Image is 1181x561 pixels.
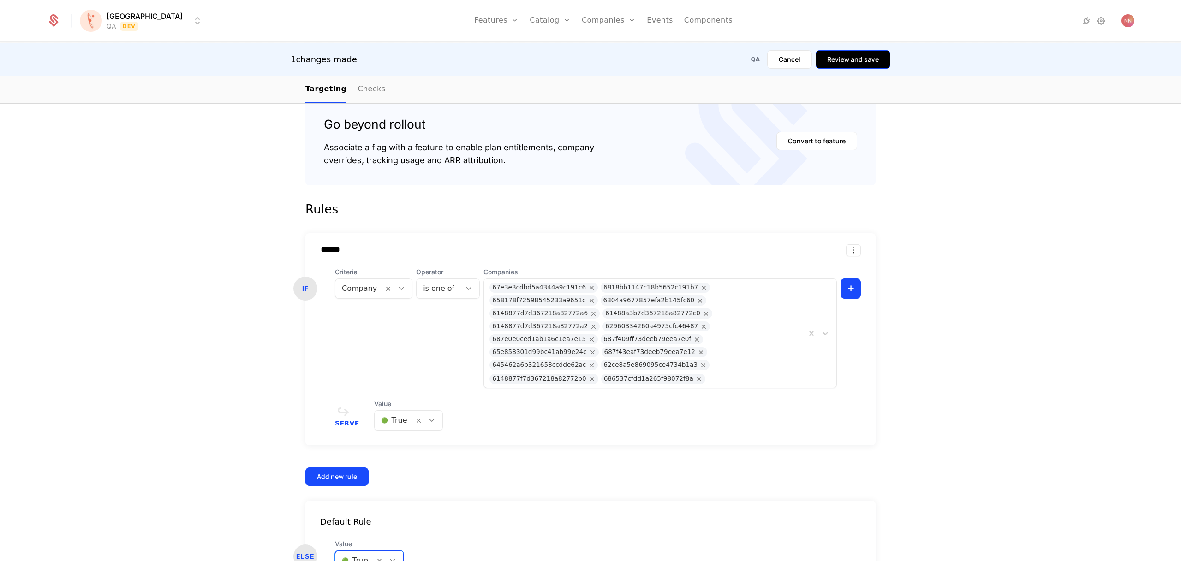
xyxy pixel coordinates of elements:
div: 645462a6b321658ccdde62ac [492,360,586,370]
button: Convert to feature [776,132,857,150]
div: Remove 658178f72598545233a9651c [586,295,598,306]
div: Remove 686537cfdd1a265f98072f8a [693,374,705,384]
div: Remove 62960334260a4975cfc46487 [698,321,710,331]
div: Remove 645462a6b321658ccdde62ac [586,360,598,370]
a: Settings [1096,15,1107,26]
div: 6148877d7d367218a82772a6 [492,308,588,319]
span: Dev [120,22,139,31]
div: Rules [305,200,876,218]
div: 686537cfdd1a265f98072f8a [604,374,693,384]
div: Remove 6148877f7d367218a82772b0 [586,374,598,384]
button: Cancel [767,50,812,69]
div: Remove 6148877d7d367218a82772a6 [588,308,600,319]
div: Go beyond rollout [324,115,594,134]
button: Add new rule [305,467,369,486]
button: + [841,278,861,299]
div: Add new rule [317,472,357,481]
div: 62ce8a5e869095ce4734b1a3 [603,360,698,370]
div: 62960334260a4975cfc46487 [605,321,698,331]
span: Value [335,539,404,549]
img: Nenad Nastasic [1121,14,1134,27]
div: Default Rule [305,515,876,528]
div: 61488a3b7d367218a82772c0 [605,308,700,319]
div: 687e0e0ced1ab1a6c1ea7e15 [492,334,586,344]
div: Remove 6148877d7d367218a82772a2 [588,321,600,331]
ul: Choose Sub Page [305,76,385,103]
div: Remove 687e0e0ced1ab1a6c1ea7e15 [586,334,598,344]
div: 6148877f7d367218a82772b0 [492,374,586,384]
div: QA [751,56,760,63]
div: IF [293,277,317,301]
div: Associate a flag with a feature to enable plan entitlements, company overrides, tracking usage an... [324,141,594,167]
div: 65e858301d99bc41ab99e24c [492,347,586,357]
span: Criteria [335,267,412,277]
button: Open user button [1121,14,1134,27]
div: 658178f72598545233a9651c [492,295,585,306]
div: 687f43eaf73deeb79eea7e12 [604,347,695,357]
div: 6304a9677857efa2b145fc60 [603,295,695,306]
nav: Main [305,76,876,103]
div: Remove 65e858301d99bc41ab99e24c [587,347,599,357]
button: Select environment [83,11,203,31]
span: [GEOGRAPHIC_DATA] [107,11,183,22]
img: Florence [80,10,102,32]
span: Serve [335,420,359,426]
a: Checks [358,76,385,103]
button: Review and save [816,50,890,69]
span: Operator [416,267,480,277]
div: Remove 687f43eaf73deeb79eea7e12 [695,347,707,357]
div: Remove 67e3e3cdbd5a4344a9c191c6 [586,283,598,293]
button: Select action [846,244,861,256]
a: Integrations [1081,15,1092,26]
span: Companies [483,267,837,277]
div: Remove 62ce8a5e869095ce4734b1a3 [698,360,710,370]
div: 67e3e3cdbd5a4344a9c191c6 [492,283,586,293]
span: Value [374,399,443,408]
div: Remove 6818bb1147c18b5652c191b7 [698,283,710,293]
div: 6148877d7d367218a82772a2 [492,321,588,331]
a: Targeting [305,76,346,103]
div: Remove 61488a3b7d367218a82772c0 [700,308,712,319]
div: Remove 687f409ff73deeb79eea7e0f [691,334,703,344]
div: 6818bb1147c18b5652c191b7 [603,283,698,293]
div: 687f409ff73deeb79eea7e0f [603,334,691,344]
div: 1 changes made [291,53,357,66]
div: QA [107,22,116,31]
div: Remove 6304a9677857efa2b145fc60 [694,295,706,306]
